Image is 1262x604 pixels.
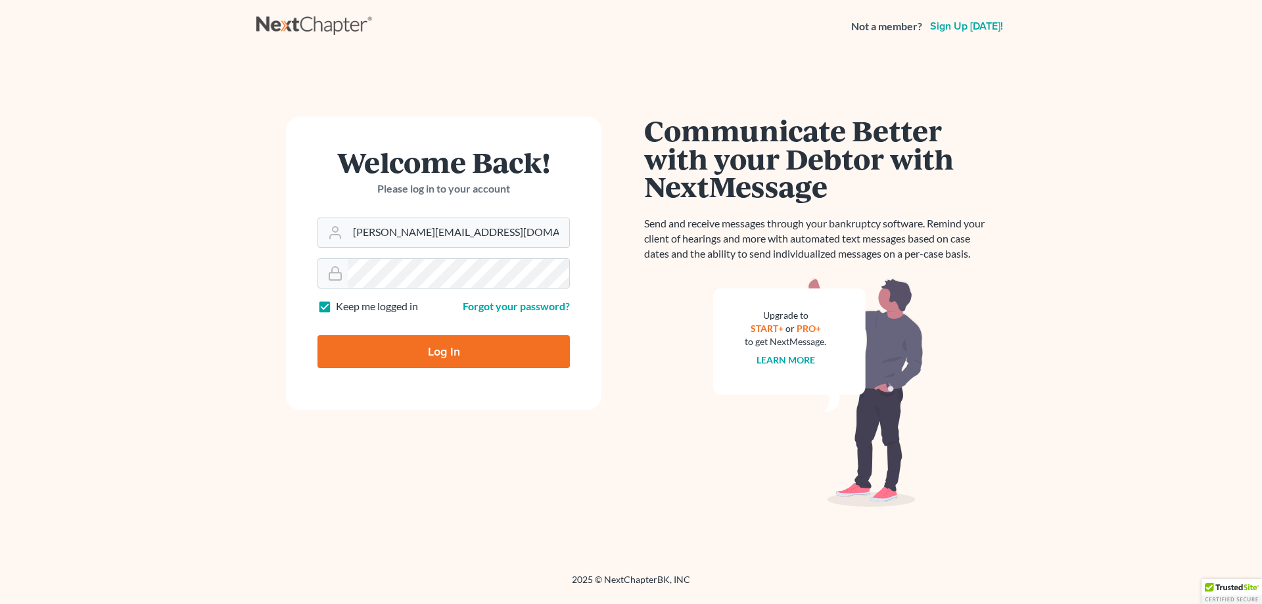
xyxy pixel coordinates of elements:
[348,218,569,247] input: Email Address
[463,300,570,312] a: Forgot your password?
[927,21,1006,32] a: Sign up [DATE]!
[644,116,993,200] h1: Communicate Better with your Debtor with NextMessage
[1202,579,1262,604] div: TrustedSite Certified
[256,573,1006,597] div: 2025 © NextChapterBK, INC
[336,299,418,314] label: Keep me logged in
[751,323,783,334] a: START+
[785,323,795,334] span: or
[851,19,922,34] strong: Not a member?
[745,335,826,348] div: to get NextMessage.
[317,148,570,176] h1: Welcome Back!
[797,323,821,334] a: PRO+
[713,277,923,507] img: nextmessage_bg-59042aed3d76b12b5cd301f8e5b87938c9018125f34e5fa2b7a6b67550977c72.svg
[317,181,570,197] p: Please log in to your account
[757,354,815,365] a: Learn more
[644,216,993,262] p: Send and receive messages through your bankruptcy software. Remind your client of hearings and mo...
[745,309,826,322] div: Upgrade to
[317,335,570,368] input: Log In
